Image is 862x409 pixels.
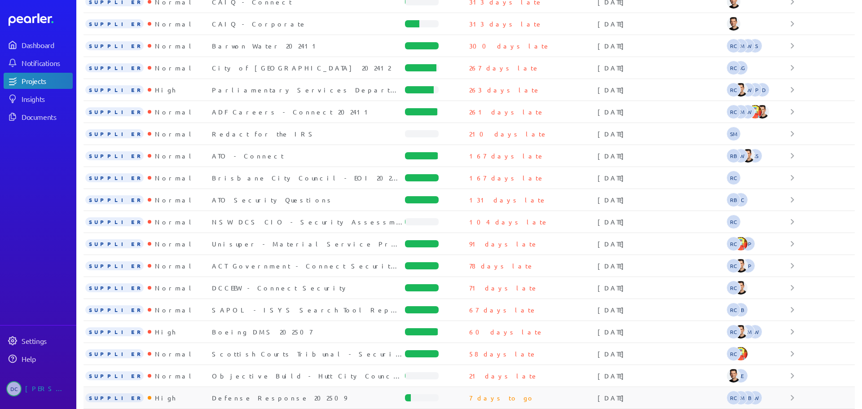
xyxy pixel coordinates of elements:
[734,193,748,207] span: Robert Craig
[151,349,195,358] div: Normal
[4,109,73,125] a: Documents
[734,391,748,405] span: Stuart Meyers
[598,63,726,72] div: [DATE]
[85,371,144,380] span: SUPPLIER
[469,85,541,94] p: 263 days late
[598,239,726,248] div: [DATE]
[151,305,195,314] div: Normal
[212,393,405,402] div: Defense Response 202509
[726,391,741,405] span: Robert Craig
[151,283,195,292] div: Normal
[25,381,70,396] div: [PERSON_NAME]
[734,61,748,75] span: Matt Green
[4,378,73,400] a: DC[PERSON_NAME]
[734,149,748,163] span: Steve Whittington
[212,195,405,204] div: ATO Security Questions
[85,173,144,182] span: SUPPLIER
[748,83,762,97] span: Paul Parsons
[734,237,748,251] img: Jon Mills
[469,239,538,248] p: 91 days late
[726,39,741,53] span: Robert Craig
[469,195,547,204] p: 131 days late
[85,283,144,292] span: SUPPLIER
[469,173,545,182] p: 167 days late
[85,151,144,160] span: SUPPLIER
[151,151,195,160] div: Normal
[212,63,405,72] div: City of [GEOGRAPHIC_DATA] 202412
[598,261,726,270] div: [DATE]
[469,283,538,292] p: 71 days late
[85,393,144,402] span: SUPPLIER
[4,333,73,349] a: Settings
[4,37,73,53] a: Dashboard
[741,149,755,163] img: James Layton
[22,112,72,121] div: Documents
[85,261,144,270] span: SUPPLIER
[469,349,537,358] p: 58 days late
[212,261,405,270] div: ACT Government - Connect Security Assessment 202505
[726,303,741,317] span: Robert Craig
[151,239,195,248] div: Normal
[726,281,741,295] span: Robert Craig
[469,19,543,28] p: 313 days late
[151,129,195,138] div: Normal
[469,371,538,380] p: 21 days late
[726,105,741,119] span: Robert Craig
[151,371,195,380] div: Normal
[151,41,195,50] div: Normal
[748,391,762,405] span: Steve Whittington
[212,327,405,336] div: Boeing DMS 202507
[212,19,405,28] div: CAIQ - Corporate
[212,239,405,248] div: Unisuper - Material Service Provider Due Diligence Questions 202506
[734,83,748,97] img: James Layton
[469,217,549,226] p: 104 days late
[469,63,540,72] p: 267 days late
[212,371,405,380] div: Objective Build - Hutt City Council
[85,129,144,138] span: SUPPLIER
[85,349,144,358] span: SUPPLIER
[469,261,534,270] p: 78 days late
[741,39,755,53] span: Steve Whittington
[151,261,195,270] div: Normal
[598,107,726,116] div: [DATE]
[22,336,72,345] div: Settings
[4,351,73,367] a: Help
[598,19,726,28] div: [DATE]
[598,393,726,402] div: [DATE]
[469,393,535,402] p: 7 days to go
[85,305,144,314] span: SUPPLIER
[151,327,176,336] div: High
[212,129,405,138] div: Redact for the IRS
[151,85,176,94] div: High
[151,63,195,72] div: Normal
[726,127,741,141] span: Stuart Meyers
[22,40,72,49] div: Dashboard
[212,41,405,50] div: Barwon Water 202411
[85,85,144,94] span: SUPPLIER
[598,173,726,182] div: [DATE]
[726,193,741,207] span: Ryan Baird
[151,19,195,28] div: Normal
[151,393,176,402] div: High
[741,237,755,251] span: Paul Parsons
[85,63,144,72] span: SUPPLIER
[734,347,748,361] img: Jon Mills
[598,129,726,138] div: [DATE]
[22,94,72,103] div: Insights
[726,347,741,361] span: Robert Craig
[22,76,72,85] div: Projects
[212,85,405,94] div: Parliamentary Services Department [GEOGRAPHIC_DATA] - PSD014
[85,19,144,28] span: SUPPLIER
[598,327,726,336] div: [DATE]
[151,107,195,116] div: Normal
[469,41,550,50] p: 300 days late
[755,83,770,97] span: ANDREW DUNLOP
[212,173,405,182] div: Brisbane City Council - EOI 202503
[22,58,72,67] div: Notifications
[726,237,741,251] span: Robert Craig
[741,83,755,97] span: Steve Whittington
[85,195,144,204] span: SUPPLIER
[212,283,405,292] div: DCCEEW - Connect Security
[726,149,741,163] span: Ryan Baird
[85,41,144,50] span: SUPPLIER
